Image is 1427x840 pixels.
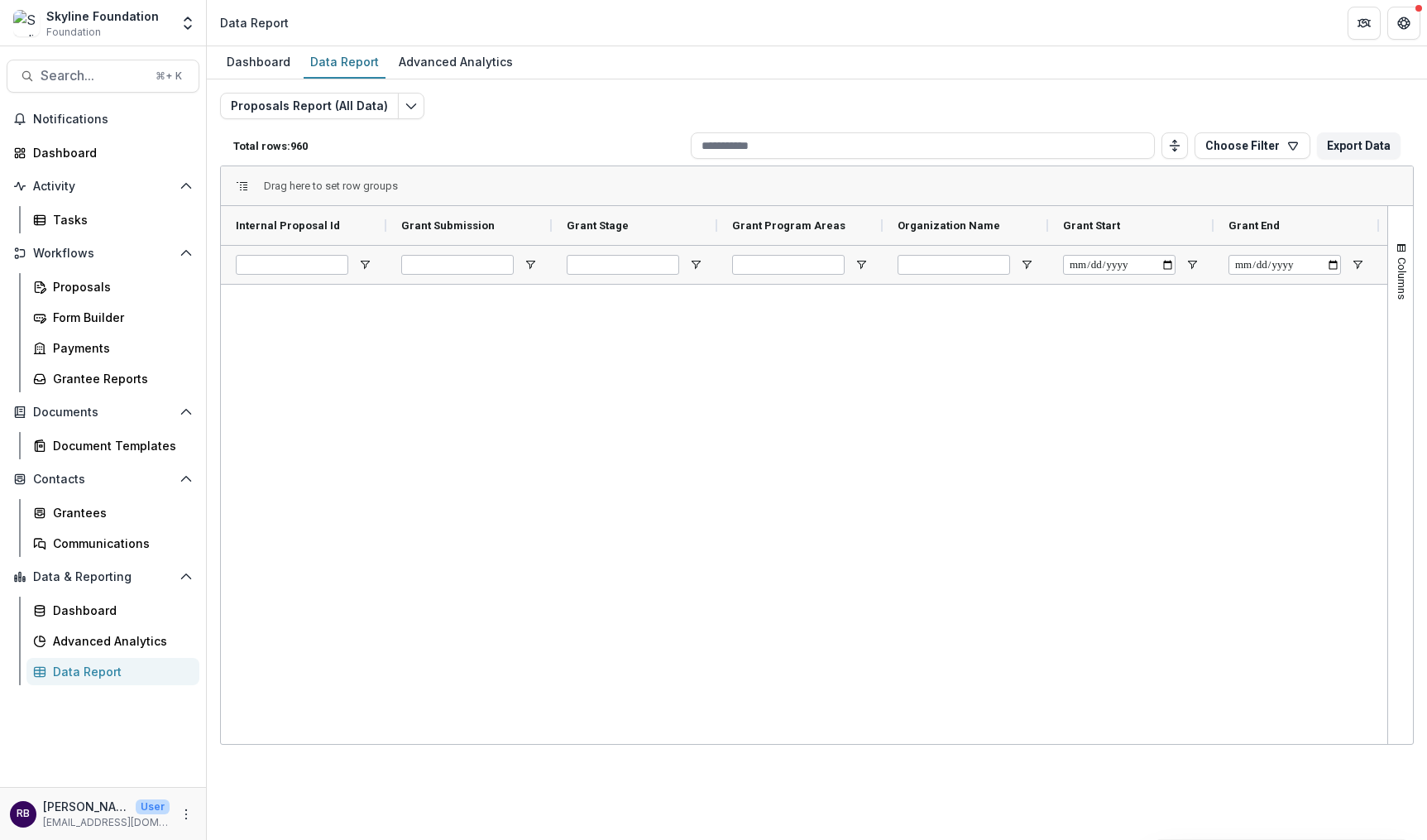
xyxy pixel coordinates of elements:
div: Data Report [304,50,385,74]
div: Grantees [53,504,186,521]
button: Open Filter Menu [855,258,868,271]
div: Advanced Analytics [392,50,520,74]
button: Toggle auto height [1161,132,1188,159]
button: Export Data [1317,132,1401,159]
button: Notifications [7,106,199,132]
button: Open Filter Menu [1185,258,1199,271]
span: Documents [33,406,173,420]
div: ⌘ + K [152,67,185,85]
div: Form Builder [53,309,186,326]
button: More [176,804,196,824]
span: Contacts [33,473,173,487]
span: Notifications [33,113,193,127]
input: Grant End Filter Input [1228,255,1341,275]
button: Open Filter Menu [1351,258,1364,271]
button: Open Filter Menu [689,258,702,271]
input: Grant Stage Filter Input [567,255,679,275]
a: Form Builder [26,304,199,331]
a: Tasks [26,206,199,233]
button: Open entity switcher [176,7,199,40]
div: Payments [53,339,186,357]
p: Total rows: 960 [233,140,684,152]
div: Dashboard [33,144,186,161]
span: Grant End [1228,219,1280,232]
input: Grant Program Areas Filter Input [732,255,845,275]
div: Communications [53,535,186,552]
button: Open Documents [7,399,199,425]
a: Grantee Reports [26,365,199,392]
button: Get Help [1387,7,1420,40]
div: Grantee Reports [53,370,186,387]
a: Advanced Analytics [26,627,199,655]
a: Data Report [26,658,199,685]
button: Open Activity [7,173,199,199]
p: [PERSON_NAME] [43,798,129,815]
div: Skyline Foundation [46,7,159,25]
button: Open Filter Menu [524,258,537,271]
a: Proposals [26,273,199,300]
a: Dashboard [220,46,297,79]
div: Document Templates [53,437,186,454]
button: Open Filter Menu [1020,258,1033,271]
div: Proposals [53,278,186,295]
span: Workflows [33,247,173,261]
span: Columns [1396,257,1408,300]
div: Data Report [53,663,186,680]
input: Grant Submission Filter Input [401,255,514,275]
button: Proposals Report (All Data) [220,93,399,119]
a: Advanced Analytics [392,46,520,79]
span: Search... [41,68,146,84]
img: Skyline Foundation [13,10,40,36]
div: Data Report [220,14,289,31]
input: Internal Proposal Id Filter Input [236,255,348,275]
span: Grant Stage [567,219,629,232]
button: Partners [1348,7,1381,40]
div: Dashboard [53,602,186,619]
div: Tasks [53,211,186,228]
button: Edit selected report [398,93,424,119]
a: Grantees [26,499,199,526]
p: User [136,799,170,814]
button: Open Workflows [7,240,199,266]
input: Grant Start Filter Input [1063,255,1176,275]
div: Row Groups [264,180,398,192]
span: Drag here to set row groups [264,180,398,192]
a: Data Report [304,46,385,79]
span: Grant Start [1063,219,1120,232]
a: Communications [26,530,199,557]
p: [EMAIL_ADDRESS][DOMAIN_NAME] [43,815,170,830]
span: Grant Program Areas [732,219,845,232]
a: Dashboard [7,139,199,166]
a: Payments [26,334,199,362]
span: Foundation [46,25,101,40]
div: Rose Brookhouse [17,809,30,819]
span: Organization Name [898,219,1000,232]
button: Open Filter Menu [358,258,371,271]
button: Open Contacts [7,466,199,492]
div: Advanced Analytics [53,632,186,650]
button: Search... [7,60,199,93]
span: Internal Proposal Id [236,219,340,232]
a: Document Templates [26,432,199,459]
button: Open Data & Reporting [7,564,199,590]
span: Data & Reporting [33,570,173,584]
div: Dashboard [220,50,297,74]
button: Choose Filter [1195,132,1310,159]
a: Dashboard [26,597,199,624]
input: Organization Name Filter Input [898,255,1010,275]
span: Activity [33,180,173,194]
nav: breadcrumb [213,11,295,35]
span: Grant Submission [401,219,495,232]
